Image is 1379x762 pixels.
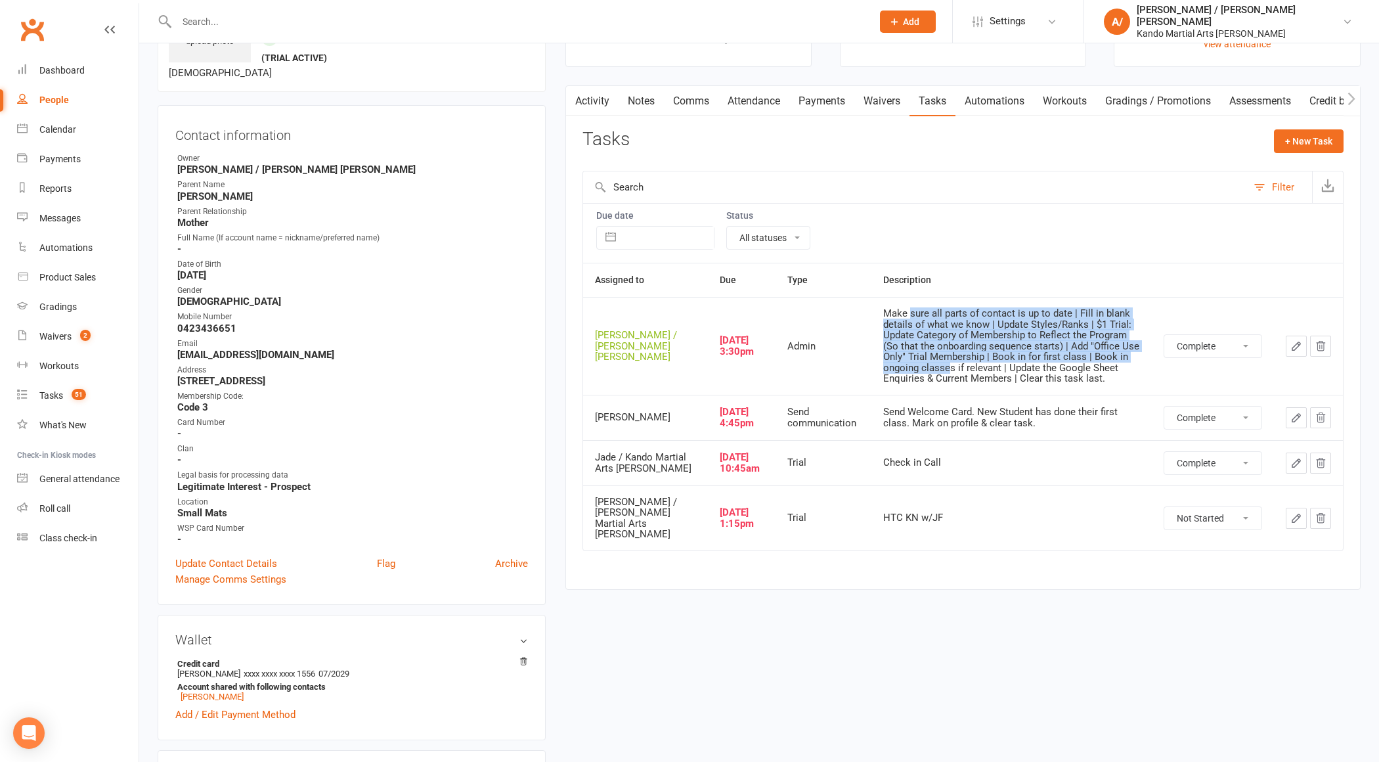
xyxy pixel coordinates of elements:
[595,452,697,474] div: Jade / Kando Martial Arts [PERSON_NAME]
[177,364,528,376] div: Address
[177,496,528,508] div: Location
[177,469,528,482] div: Legal basis for processing data
[177,206,528,218] div: Parent Relationship
[619,86,664,116] a: Notes
[1204,39,1271,49] a: view attendance
[664,86,718,116] a: Comms
[39,124,76,135] div: Calendar
[720,335,764,357] div: [DATE] 3:30pm
[17,524,139,553] a: Class kiosk mode
[883,308,1140,384] div: Make sure all parts of contact is up to date | Fill in blank details of what we know | Update Sty...
[17,204,139,233] a: Messages
[720,507,764,529] div: [DATE] 1:15pm
[39,420,87,430] div: What's New
[175,657,528,704] li: [PERSON_NAME]
[244,669,315,679] span: xxxx xxxx xxxx 1556
[17,322,139,351] a: Waivers 2
[17,351,139,381] a: Workouts
[177,258,528,271] div: Date of Birth
[177,428,528,439] strong: -
[177,232,528,244] div: Full Name (If account name = nickname/preferred name)
[720,407,764,428] div: [DATE] 4:45pm
[718,86,789,116] a: Attendance
[39,533,97,543] div: Class check-in
[726,210,810,221] label: Status
[17,411,139,440] a: What's New
[177,179,528,191] div: Parent Name
[720,452,764,474] div: [DATE] 10:45am
[175,707,295,723] a: Add / Edit Payment Method
[39,503,70,514] div: Roll call
[177,416,528,429] div: Card Number
[177,296,528,307] strong: [DEMOGRAPHIC_DATA]
[72,389,86,400] span: 51
[173,12,863,31] input: Search...
[582,129,630,150] h3: Tasks
[377,556,395,571] a: Flag
[13,717,45,749] div: Open Intercom Messenger
[854,86,909,116] a: Waivers
[1096,86,1220,116] a: Gradings / Promotions
[169,67,272,79] span: [DEMOGRAPHIC_DATA]
[17,292,139,322] a: Gradings
[903,16,919,27] span: Add
[177,507,528,519] strong: Small Mats
[177,659,521,669] strong: Credit card
[17,381,139,411] a: Tasks 51
[596,210,714,221] label: Due date
[17,115,139,145] a: Calendar
[177,243,528,255] strong: -
[17,464,139,494] a: General attendance kiosk mode
[177,522,528,535] div: WSP Card Number
[990,7,1026,36] span: Settings
[17,263,139,292] a: Product Sales
[177,311,528,323] div: Mobile Number
[1137,4,1342,28] div: [PERSON_NAME] / [PERSON_NAME] [PERSON_NAME]
[175,571,286,587] a: Manage Comms Settings
[175,556,277,571] a: Update Contact Details
[177,152,528,165] div: Owner
[39,95,69,105] div: People
[495,556,528,571] a: Archive
[955,86,1034,116] a: Automations
[39,331,72,342] div: Waivers
[789,86,854,116] a: Payments
[39,154,81,164] div: Payments
[1274,129,1344,153] button: + New Task
[181,692,244,702] a: [PERSON_NAME]
[909,86,955,116] a: Tasks
[177,190,528,202] strong: [PERSON_NAME]
[39,272,96,282] div: Product Sales
[80,330,91,341] span: 2
[177,217,528,229] strong: Mother
[39,474,120,484] div: General attendance
[17,85,139,115] a: People
[16,13,49,46] a: Clubworx
[883,457,1140,468] div: Check in Call
[880,11,936,33] button: Add
[787,512,859,524] div: Trial
[883,512,1140,524] div: HTC KN w/JF
[39,65,85,76] div: Dashboard
[175,123,528,143] h3: Contact information
[708,263,776,297] th: Due
[595,497,697,540] div: [PERSON_NAME] / [PERSON_NAME] Martial Arts [PERSON_NAME]
[17,56,139,85] a: Dashboard
[177,269,528,281] strong: [DATE]
[583,171,1247,203] input: Search
[17,145,139,174] a: Payments
[1247,171,1312,203] button: Filter
[1104,9,1130,35] div: A/
[177,375,528,387] strong: [STREET_ADDRESS]
[17,233,139,263] a: Automations
[1034,86,1096,116] a: Workouts
[177,443,528,455] div: Clan
[177,390,528,403] div: Membership Code:
[177,481,528,493] strong: Legitimate Interest - Prospect
[1137,28,1342,39] div: Kando Martial Arts [PERSON_NAME]
[1272,179,1294,195] div: Filter
[566,86,619,116] a: Activity
[17,174,139,204] a: Reports
[39,361,79,371] div: Workouts
[177,401,528,413] strong: Code 3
